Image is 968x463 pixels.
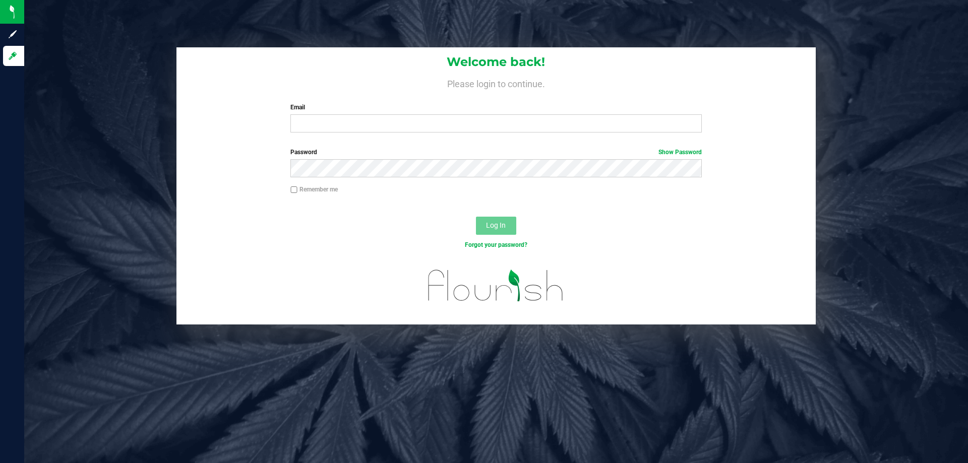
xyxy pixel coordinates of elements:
[8,29,18,39] inline-svg: Sign up
[465,241,527,248] a: Forgot your password?
[290,149,317,156] span: Password
[290,185,338,194] label: Remember me
[290,186,297,193] input: Remember me
[176,55,816,69] h1: Welcome back!
[658,149,702,156] a: Show Password
[416,260,576,311] img: flourish_logo.svg
[486,221,506,229] span: Log In
[8,51,18,61] inline-svg: Log in
[476,217,516,235] button: Log In
[176,77,816,89] h4: Please login to continue.
[290,103,701,112] label: Email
